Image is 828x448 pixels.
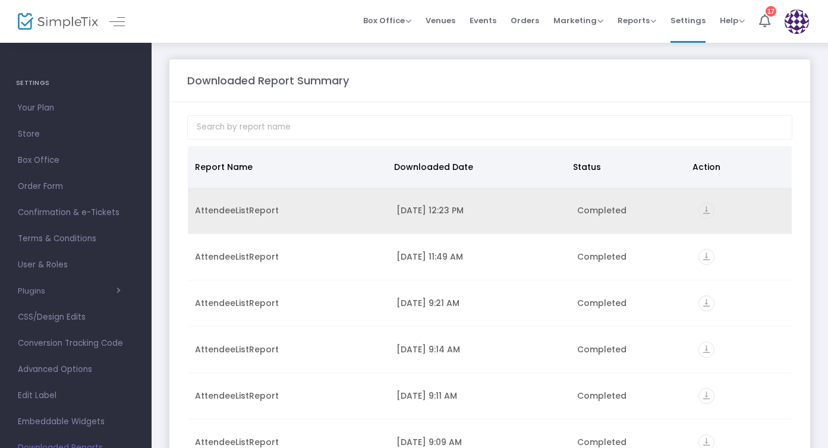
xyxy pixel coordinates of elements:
div: Completed [577,297,684,309]
div: 10/15/2025 11:49 AM [396,251,563,263]
span: Your Plan [18,100,134,116]
span: Advanced Options [18,362,134,377]
div: 10/15/2025 9:09 AM [396,436,563,448]
div: https://go.SimpleTix.com/9rq85 [698,249,785,265]
div: AttendeeListReport [195,436,382,448]
input: Search by report name [187,115,792,140]
i: vertical_align_bottom [698,203,714,219]
div: https://go.SimpleTix.com/8tbjh [698,295,785,311]
div: Completed [577,251,684,263]
a: vertical_align_bottom [698,206,714,218]
div: AttendeeListReport [195,204,382,216]
a: vertical_align_bottom [698,345,714,357]
div: AttendeeListReport [195,343,382,355]
i: vertical_align_bottom [698,388,714,404]
span: Help [720,15,745,26]
th: Action [685,146,785,188]
span: Store [18,127,134,142]
h4: SETTINGS [16,71,136,95]
th: Status [566,146,685,188]
div: AttendeeListReport [195,390,382,402]
div: Completed [577,390,684,402]
span: Confirmation & e-Tickets [18,205,134,220]
i: vertical_align_bottom [698,249,714,265]
a: vertical_align_bottom [698,392,714,403]
span: Settings [670,5,706,36]
div: Completed [577,436,684,448]
span: Order Form [18,179,134,194]
span: User & Roles [18,257,134,273]
span: Venues [426,5,455,36]
i: vertical_align_bottom [698,295,714,311]
button: Plugins [18,286,121,296]
a: vertical_align_bottom [698,253,714,264]
i: vertical_align_bottom [698,342,714,358]
div: https://go.SimpleTix.com/8bcvs [698,342,785,358]
span: Orders [511,5,539,36]
span: Conversion Tracking Code [18,336,134,351]
div: AttendeeListReport [195,251,382,263]
span: Box Office [18,153,134,168]
div: 10/15/2025 9:11 AM [396,390,563,402]
span: Marketing [553,15,603,26]
span: Box Office [363,15,411,26]
span: Edit Label [18,388,134,403]
th: Report Name [188,146,387,188]
span: Reports [618,15,656,26]
div: 10/15/2025 9:21 AM [396,297,563,309]
div: 10/15/2025 12:23 PM [396,204,563,216]
span: CSS/Design Edits [18,310,134,325]
div: https://go.SimpleTix.com/ajbfq [698,203,785,219]
div: 17 [766,6,776,17]
div: AttendeeListReport [195,297,382,309]
div: Completed [577,343,684,355]
div: Completed [577,204,684,216]
a: vertical_align_bottom [698,299,714,311]
div: https://go.SimpleTix.com/77gtl [698,388,785,404]
th: Downloaded Date [387,146,566,188]
span: Terms & Conditions [18,231,134,247]
m-panel-title: Downloaded Report Summary [187,72,349,89]
div: 10/15/2025 9:14 AM [396,343,563,355]
span: Embeddable Widgets [18,414,134,430]
span: Events [470,5,496,36]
